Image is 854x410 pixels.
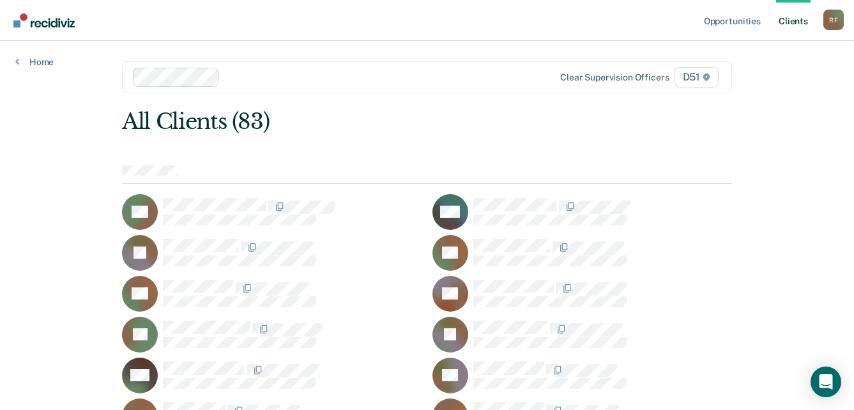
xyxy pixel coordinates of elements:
[823,10,844,30] button: Profile dropdown button
[811,367,841,397] div: Open Intercom Messenger
[15,56,54,68] a: Home
[13,13,75,27] img: Recidiviz
[675,67,719,87] span: D51
[122,109,610,135] div: All Clients (83)
[823,10,844,30] div: R F
[560,72,669,83] div: Clear supervision officers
